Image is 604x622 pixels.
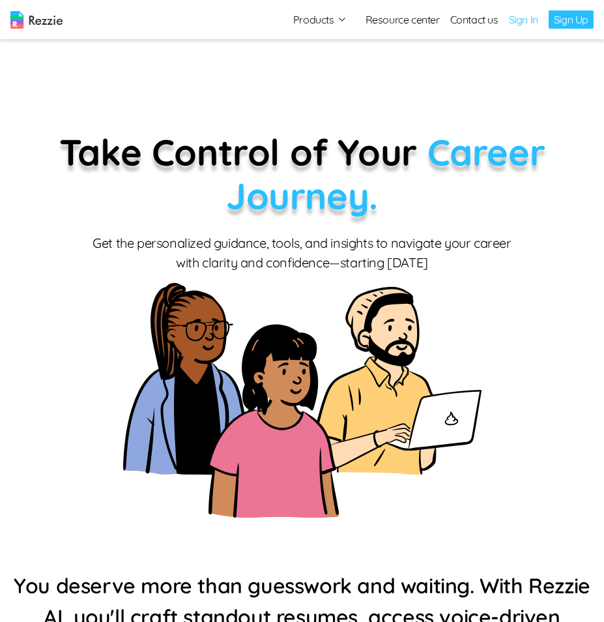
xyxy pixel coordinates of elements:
img: logo [10,11,63,29]
a: Resource center [366,12,440,27]
a: Sign In [509,12,538,27]
p: Get the personalized guidance, tools, and insights to navigate your career with clarity and confi... [91,233,514,273]
img: home [123,283,482,518]
button: Products [293,12,347,27]
p: Take Control of Your [10,130,594,218]
span: Career Journey. [226,129,545,218]
a: Sign Up [549,10,594,29]
a: Contact us [450,12,498,27]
